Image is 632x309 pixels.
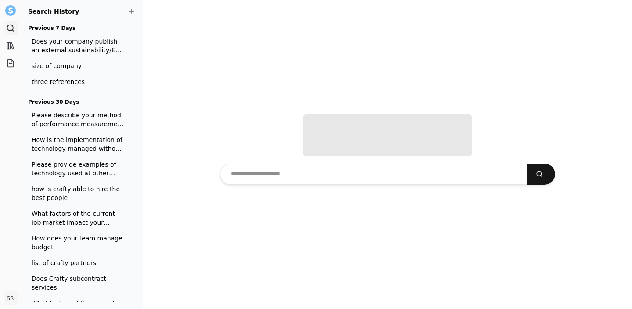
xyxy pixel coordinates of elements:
span: Does your company publish an external sustainability/ESG report? If yes, please attach or include... [32,37,125,55]
span: Please provide examples of technology used at other accounts and the benefits realized from the u... [32,160,125,178]
span: how is crafty able to hire the best people [32,185,125,202]
span: list of crafty partners [32,258,125,267]
span: How is the implementation of technology managed without service interruption? [32,135,125,153]
h3: Previous 30 Days [28,97,129,107]
span: three refrerences [32,77,125,86]
span: Does Crafty subcontract services [32,274,125,292]
span: Please describe your method of performance measurement at your national accounts and how performa... [32,111,125,128]
h3: Previous 7 Days [28,23,129,33]
h2: Search History [28,7,136,16]
a: Search [4,21,18,35]
button: SR [4,291,18,305]
span: size of company [32,62,125,70]
span: What factors of the current job market impact your pricing model? [32,209,125,227]
button: Settle [4,4,18,18]
img: Settle [5,5,16,16]
a: Library [4,39,18,53]
span: How does your team manage budget [32,234,125,251]
a: Projects [4,56,18,70]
